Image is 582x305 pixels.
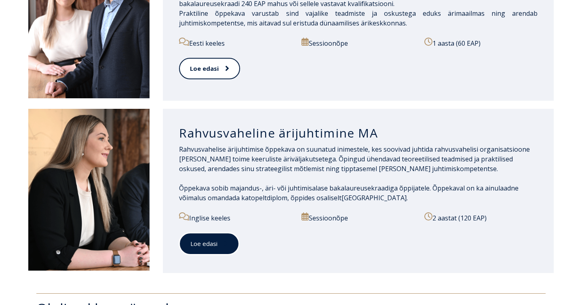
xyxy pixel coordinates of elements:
[179,184,519,202] span: Õppekaval on ka ainulaadne võimalus omandada ka
[179,233,239,255] a: Loe edasi
[179,9,538,28] span: Praktiline õppekava varustab sind vajalike teadmiste ja oskustega eduks ärimaailmas ning arendab ...
[287,193,342,202] span: , õppides osaliselt
[249,193,287,202] span: topeltdiplom
[179,58,240,79] a: Loe edasi
[302,38,415,48] p: Sessioonõpe
[179,38,292,48] p: Eesti keeles
[179,145,530,173] span: Rahvusvahelise ärijuhtimise õppekava on suunatud inimestele, kes soovivad juhtida rahvusvahelisi ...
[424,212,538,223] p: 2 aastat (120 EAP)
[424,38,538,48] p: 1 aasta (60 EAP)
[28,109,150,271] img: DSC_1907
[342,193,407,202] span: [GEOGRAPHIC_DATA]
[179,212,292,223] p: Inglise keeles
[179,184,431,193] span: Õppekava sobib majandus-, äri- või juhtimisalase bakalaureusekraadiga õppijatele.
[302,212,415,223] p: Sessioonõpe
[407,193,408,202] span: .
[179,125,538,141] h3: Rahvusvaheline ärijuhtimine MA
